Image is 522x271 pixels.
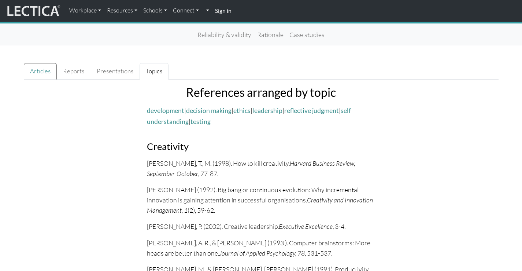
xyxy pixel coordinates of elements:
a: Case studies [286,26,327,43]
strong: Sign in [215,7,232,14]
p: [PERSON_NAME], P. (2002). Creative leadership. , 3-4. [147,221,375,231]
a: Sign in [212,3,234,19]
em: Journal of Applied Psychology, 78 [219,249,305,257]
img: lecticalive [5,4,60,18]
a: Reports [57,63,90,80]
a: Rationale [254,26,286,43]
p: [PERSON_NAME], A. R., & [PERSON_NAME] (1993 ). Computer brainstorms: More heads are better than o... [147,238,375,258]
a: Schools [140,3,170,18]
h3: Creativity [147,141,375,152]
a: ethics [233,107,251,114]
em: Executive Excellence [279,222,333,230]
a: reflective judgment [284,107,339,114]
a: Workplace [66,3,104,18]
a: testing [190,118,211,125]
a: self understanding [147,107,351,125]
a: decision making [186,107,232,114]
a: Articles [24,63,57,80]
p: | | | | | | [147,105,375,127]
p: [PERSON_NAME], T., M. (1998). How to kill creativity. , 77-87. [147,158,375,179]
h2: References arranged by topic [147,85,375,99]
a: Connect [170,3,202,18]
p: [PERSON_NAME] (1992). Big bang or continuous evolution: Why incremental innovation is gaining att... [147,184,375,215]
a: development [147,107,184,114]
a: Presentations [90,63,140,80]
a: Reliability & validity [195,26,254,43]
a: Topics [140,63,169,80]
em: Harvard Business Review, September-October [147,159,355,177]
a: leadership [252,107,282,114]
a: Resources [104,3,140,18]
